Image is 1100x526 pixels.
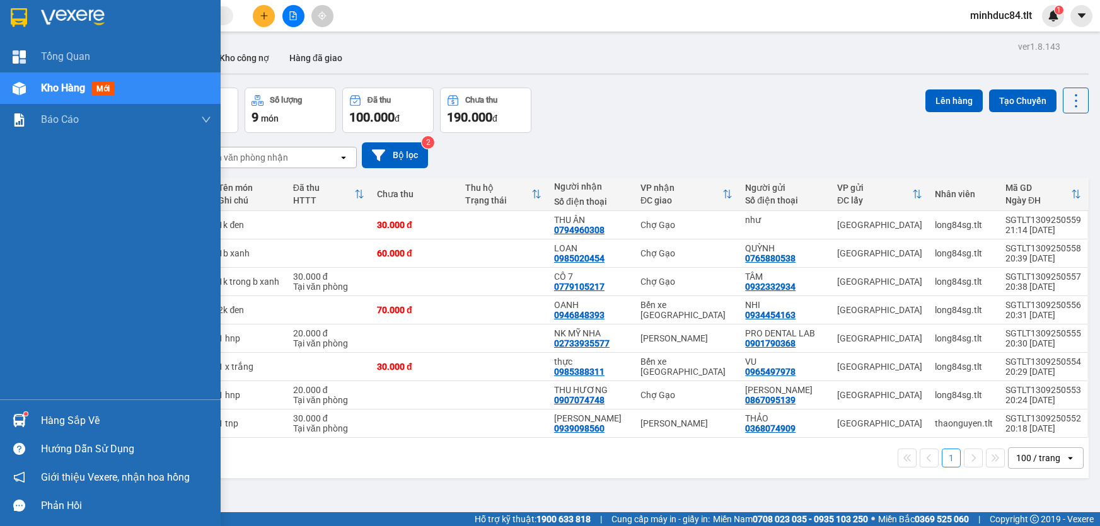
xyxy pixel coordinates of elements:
[1005,282,1081,292] div: 20:38 [DATE]
[41,496,211,515] div: Phản hồi
[554,423,605,433] div: 0939098560
[745,423,796,433] div: 0368074909
[745,253,796,263] div: 0765880538
[1005,310,1081,320] div: 20:31 [DATE]
[935,277,993,287] div: long84sg.tlt
[395,113,400,123] span: đ
[287,178,371,211] th: Toggle SortBy
[293,195,354,205] div: HTTT
[745,195,825,205] div: Số điện thoại
[554,328,628,338] div: NK MỸ NHA
[377,362,453,372] div: 30.000 đ
[935,189,993,199] div: Nhân viên
[209,43,279,73] button: Kho công nợ
[41,440,211,459] div: Hướng dẫn sử dụng
[377,305,453,315] div: 70.000 đ
[978,512,980,526] span: |
[377,248,453,258] div: 60.000 đ
[218,220,280,230] div: 1k đen
[554,282,605,292] div: 0779105217
[554,197,628,207] div: Số điện thoại
[270,96,302,105] div: Số lượng
[942,449,961,467] button: 1
[245,88,336,133] button: Số lượng9món
[293,183,354,193] div: Đã thu
[218,183,280,193] div: Tên món
[640,418,732,428] div: [PERSON_NAME]
[293,385,364,395] div: 20.000 đ
[465,96,497,105] div: Chưa thu
[422,136,434,149] sup: 2
[837,248,922,258] div: [GEOGRAPHIC_DATA]
[201,151,288,164] div: Chọn văn phòng nhận
[260,11,269,20] span: plus
[640,277,732,287] div: Chợ Gạo
[925,89,983,112] button: Lên hàng
[640,333,732,343] div: [PERSON_NAME]
[1005,395,1081,405] div: 20:24 [DATE]
[600,512,602,526] span: |
[837,277,922,287] div: [GEOGRAPHIC_DATA]
[293,272,364,282] div: 30.000 đ
[1005,357,1081,367] div: SGTLT1309250554
[1005,183,1071,193] div: Mã GD
[218,248,280,258] div: 1b xanh
[554,300,628,310] div: OANH
[218,195,280,205] div: Ghi chú
[279,43,352,73] button: Hàng đã giao
[554,215,628,225] div: THU ÂN
[935,305,993,315] div: long84sg.tlt
[935,362,993,372] div: long84sg.tlt
[554,243,628,253] div: LOAN
[640,220,732,230] div: Chợ Gạo
[1016,452,1060,464] div: 100 / trang
[1076,10,1087,21] span: caret-down
[837,362,922,372] div: [GEOGRAPHIC_DATA]
[24,412,28,416] sup: 1
[640,390,732,400] div: Chợ Gạo
[554,272,628,282] div: CÔ 7
[713,512,868,526] span: Miền Nam
[837,418,922,428] div: [GEOGRAPHIC_DATA]
[745,413,825,423] div: THẢO
[339,152,349,163] svg: open
[201,115,211,125] span: down
[745,328,825,338] div: PRO DENTAL LAB
[640,357,732,377] div: Bến xe [GEOGRAPHIC_DATA]
[1005,423,1081,433] div: 20:18 [DATE]
[13,414,26,427] img: warehouse-icon
[640,248,732,258] div: Chợ Gạo
[13,443,25,455] span: question-circle
[1030,515,1039,523] span: copyright
[91,82,115,96] span: mới
[318,11,327,20] span: aim
[41,82,85,94] span: Kho hàng
[368,96,391,105] div: Đã thu
[1005,215,1081,225] div: SGTLT1309250559
[492,113,497,123] span: đ
[41,411,211,430] div: Hàng sắp về
[554,181,628,192] div: Người nhận
[611,512,710,526] span: Cung cấp máy in - giấy in:
[13,113,26,127] img: solution-icon
[554,395,605,405] div: 0907074748
[554,338,610,348] div: 02733935577
[447,110,492,125] span: 190.000
[13,82,26,95] img: warehouse-icon
[1005,253,1081,263] div: 20:39 [DATE]
[377,220,453,230] div: 30.000 đ
[935,333,993,343] div: long84sg.tlt
[745,282,796,292] div: 0932332934
[837,220,922,230] div: [GEOGRAPHIC_DATA]
[960,8,1042,23] span: minhduc84.tlt
[465,183,531,193] div: Thu hộ
[1005,385,1081,395] div: SGTLT1309250553
[745,385,825,395] div: MINH THẮNG
[554,253,605,263] div: 0985020454
[252,110,258,125] span: 9
[745,243,825,253] div: QUỲNH
[745,310,796,320] div: 0934454163
[554,310,605,320] div: 0946848393
[1005,413,1081,423] div: SGTLT1309250552
[1005,367,1081,377] div: 20:29 [DATE]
